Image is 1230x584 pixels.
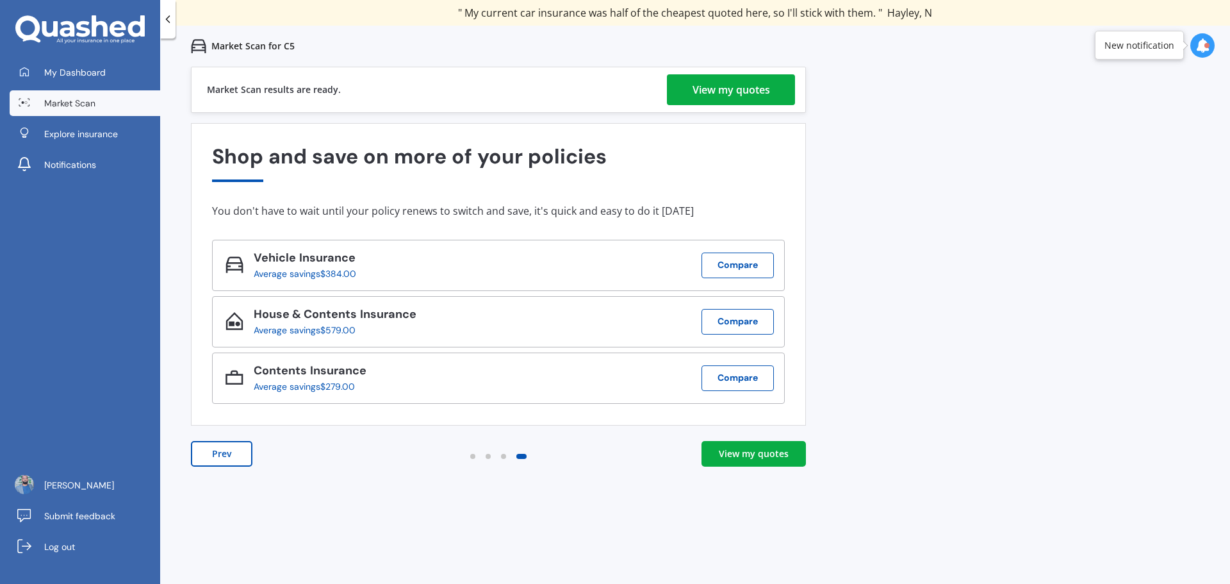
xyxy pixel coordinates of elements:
div: Average savings $579.00 [254,325,406,335]
div: Market Scan results are ready. [207,67,341,112]
a: Log out [10,534,160,560]
div: New notification [1104,39,1174,52]
button: Compare [701,253,774,278]
button: Prev [191,441,252,467]
a: View my quotes [701,441,806,467]
div: Average savings $279.00 [254,381,356,392]
div: Contents [254,364,366,381]
span: My Dashboard [44,66,106,79]
button: Compare [701,365,774,391]
img: ACg8ocI9-glbHnXb73Il1afYzDVogbC_YcsOrFXTH6Hpbm7atJLHxwCP=s96-c [15,475,34,494]
button: Compare [701,309,774,335]
a: My Dashboard [10,60,160,85]
span: [PERSON_NAME] [44,479,114,492]
a: View my quotes [667,74,795,105]
div: Vehicle [254,251,366,269]
div: House & Contents [254,308,416,325]
div: Average savings $384.00 [254,269,356,279]
span: Insurance [307,363,366,378]
div: You don't have to wait until your policy renews to switch and save, it's quick and easy to do it ... [212,204,785,217]
a: [PERSON_NAME] [10,472,160,498]
img: Vehicle_icon [225,256,243,274]
a: Notifications [10,152,160,178]
span: Notifications [44,158,96,171]
span: Insurance [357,306,416,322]
img: Contents_icon [225,369,243,387]
div: View my quotes [719,447,789,460]
span: Market Scan [44,97,95,110]
span: Explore insurance [44,128,118,140]
div: View my quotes [693,74,770,105]
span: Submit feedback [44,510,115,522]
img: car.f15378c7a67c060ca3f3.svg [191,38,206,54]
span: Log out [44,540,75,553]
a: Explore insurance [10,121,160,147]
span: Insurance [296,250,356,265]
a: Market Scan [10,90,160,116]
a: Submit feedback [10,503,160,529]
p: Market Scan for C5 [211,40,295,53]
img: House & Contents_icon [225,312,243,330]
div: Shop and save on more of your policies [212,145,785,181]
